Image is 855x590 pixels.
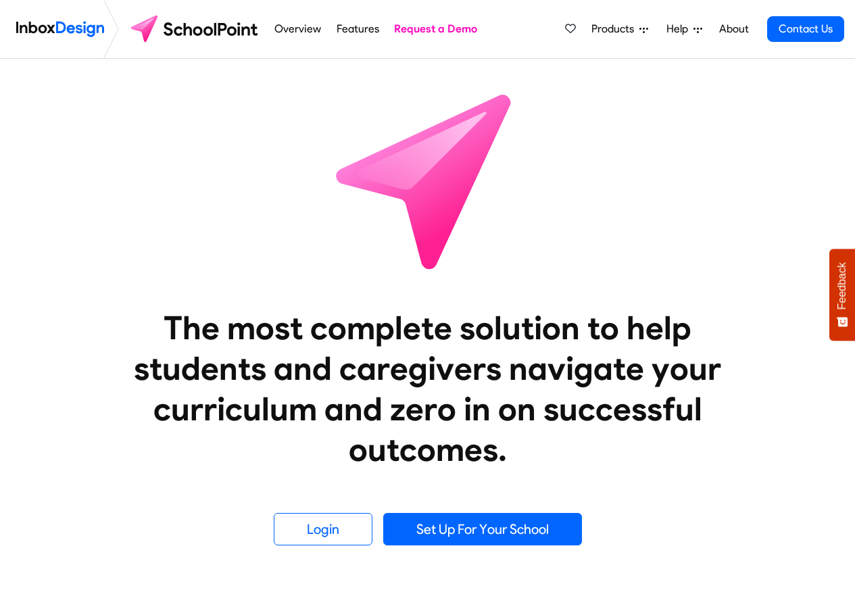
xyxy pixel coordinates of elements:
[666,21,693,37] span: Help
[391,16,481,43] a: Request a Demo
[271,16,325,43] a: Overview
[333,16,383,43] a: Features
[274,513,372,545] a: Login
[715,16,752,43] a: About
[306,59,549,302] img: icon_schoolpoint.svg
[586,16,654,43] a: Products
[107,308,749,470] heading: The most complete solution to help students and caregivers navigate your curriculum and zero in o...
[383,513,582,545] a: Set Up For Your School
[591,21,639,37] span: Products
[124,13,267,45] img: schoolpoint logo
[829,249,855,341] button: Feedback - Show survey
[836,262,848,310] span: Feedback
[767,16,844,42] a: Contact Us
[661,16,708,43] a: Help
